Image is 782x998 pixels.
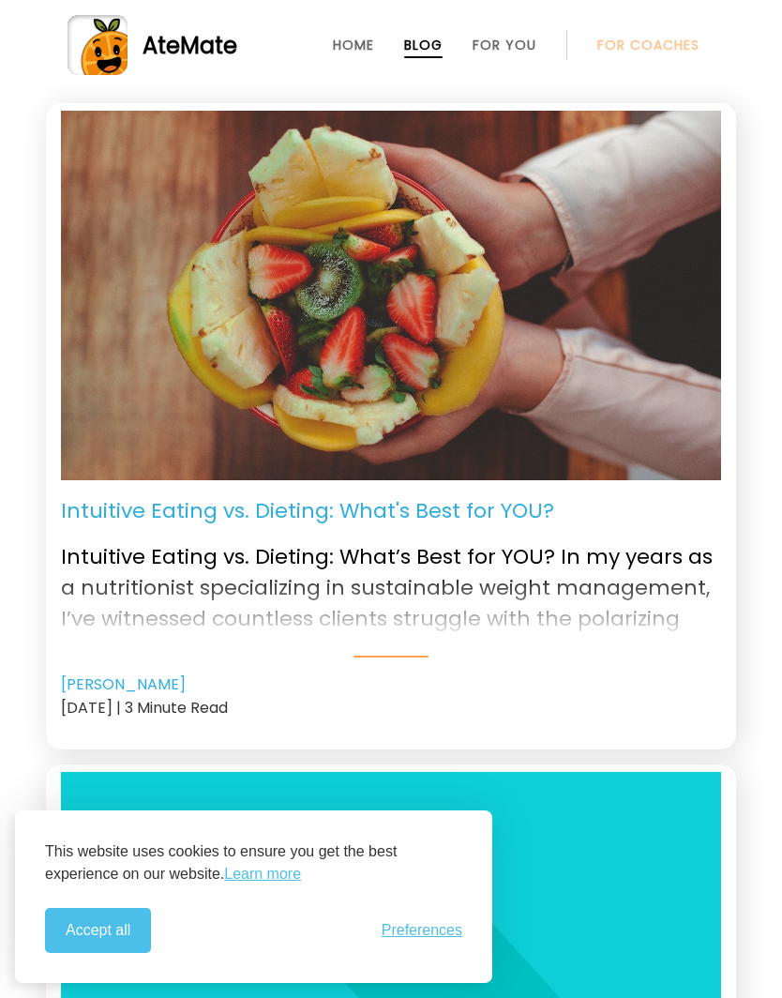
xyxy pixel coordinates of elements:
[128,29,237,62] div: AteMate
[61,111,721,480] img: Intuitive Eating. Image: Unsplash-giancarlo-duarte
[61,495,721,658] a: Intuitive Eating vs. Dieting: What's Best for YOU? Intuitive Eating vs. Dieting: What’s Best for ...
[333,38,374,53] a: Home
[61,526,721,631] p: Intuitive Eating vs. Dieting: What’s Best for YOU? In my years as a nutritionist specializing in ...
[61,673,186,696] a: [PERSON_NAME]
[404,38,443,53] a: Blog
[382,922,462,939] span: Preferences
[61,696,721,719] div: [DATE] | 3 Minute Read
[68,15,714,75] a: AteMate
[61,495,554,526] p: Intuitive Eating vs. Dieting: What's Best for YOU?
[45,908,151,953] button: Accept all cookies
[382,922,462,939] button: Toggle preferences
[224,863,301,885] a: Learn more
[597,38,699,53] a: For Coaches
[473,38,536,53] a: For You
[45,840,462,885] p: This website uses cookies to ensure you get the best experience on our website.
